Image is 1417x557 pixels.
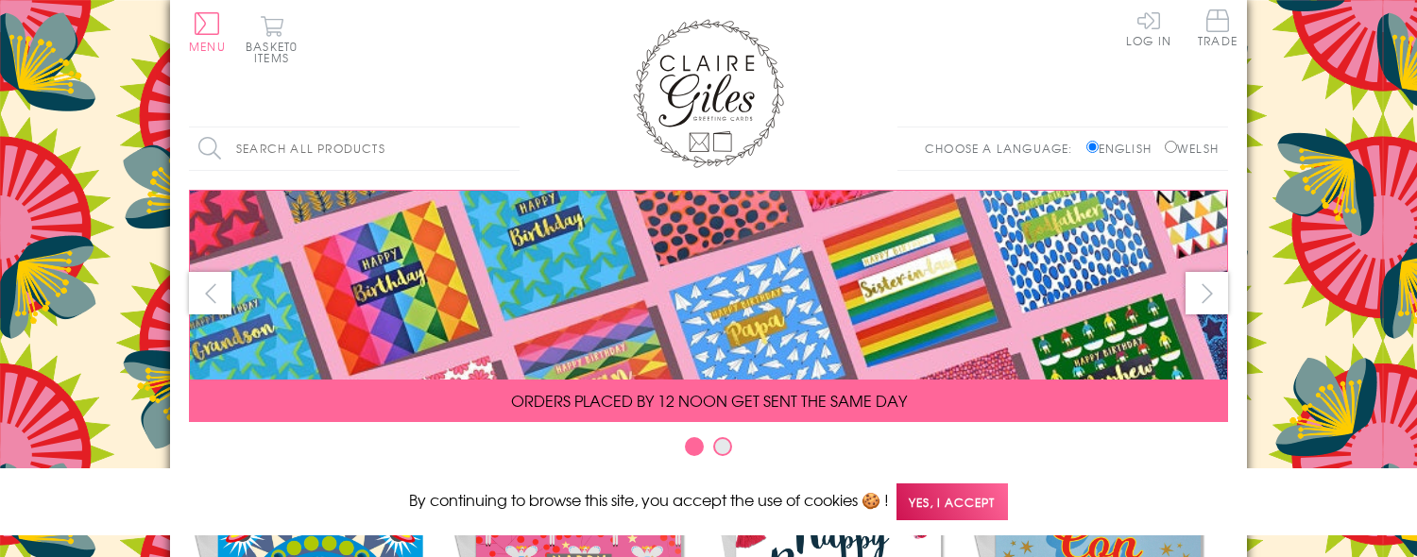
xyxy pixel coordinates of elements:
[1186,272,1228,314] button: next
[1126,9,1171,46] a: Log In
[713,437,732,456] button: Carousel Page 2
[189,38,226,55] span: Menu
[633,19,784,168] img: Claire Giles Greetings Cards
[189,12,226,52] button: Menu
[1086,141,1099,153] input: English
[501,127,520,170] input: Search
[189,127,520,170] input: Search all products
[1165,141,1177,153] input: Welsh
[246,15,298,63] button: Basket0 items
[896,483,1008,520] span: Yes, I accept
[1165,140,1219,157] label: Welsh
[189,272,231,314] button: prev
[925,140,1083,157] p: Choose a language:
[685,437,704,456] button: Carousel Page 1 (Current Slide)
[1198,9,1238,46] span: Trade
[189,436,1228,465] div: Carousel Pagination
[1198,9,1238,50] a: Trade
[511,389,907,412] span: ORDERS PLACED BY 12 NOON GET SENT THE SAME DAY
[1086,140,1161,157] label: English
[254,38,298,66] span: 0 items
